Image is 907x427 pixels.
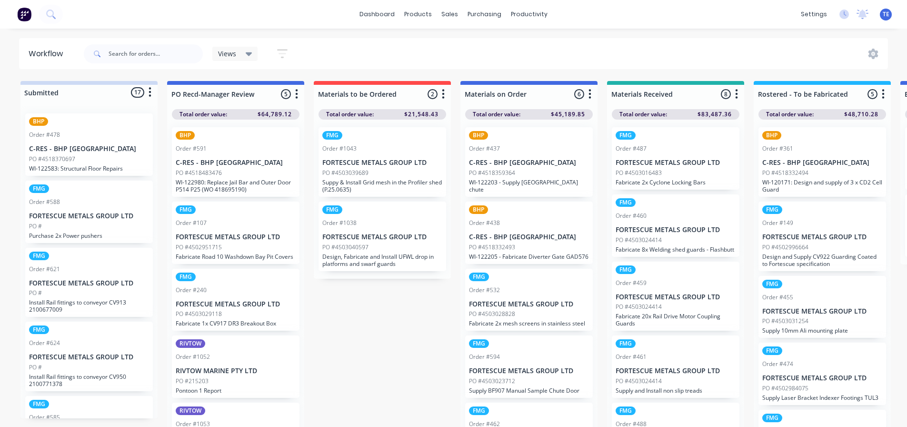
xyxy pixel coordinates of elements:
div: FMG [469,273,489,281]
p: WI-122980: Replace Jail Bar and Outer Door P514 P25 (WO 418695190) [176,179,296,193]
p: FORTESCUE METALS GROUP LTD [469,367,589,375]
p: PO #4503039689 [322,169,369,177]
p: PO #4503031254 [762,317,808,325]
div: FMG [29,252,49,260]
span: $64,789.12 [258,110,292,119]
p: FORTESCUE METALS GROUP LTD [29,212,149,220]
div: BHP [469,205,488,214]
p: PO #215203 [176,377,209,386]
div: Order #585 [29,413,60,422]
div: FMG [29,400,49,408]
div: Order #474 [762,360,793,368]
p: PO #4503024414 [616,236,662,244]
div: Order #588 [29,198,60,206]
div: FMG [176,273,196,281]
p: PO # [29,289,42,297]
p: PO #4503029118 [176,310,222,318]
div: FMGOrder #455FORTESCUE METALS GROUP LTDPO #4503031254Supply 10mm Ali mounting plate [758,276,886,338]
p: FORTESCUE METALS GROUP LTD [29,353,149,361]
p: Supply and Install non slip treads [616,387,736,394]
div: RIVTOW [176,407,205,415]
div: Order #361 [762,144,793,153]
div: Order #532 [469,286,500,295]
div: BHPOrder #437C-RES - BHP [GEOGRAPHIC_DATA]PO #4518359364WI-122203 - Supply [GEOGRAPHIC_DATA] chute [465,127,593,197]
div: Order #591 [176,144,207,153]
div: FMG [616,339,636,348]
span: Total order value: [619,110,667,119]
span: $21,548.43 [404,110,439,119]
p: PO #4503016483 [616,169,662,177]
p: WI-120171: Design and supply of 3 x CD2 Cell Guard [762,179,882,193]
p: PO #4518483476 [176,169,222,177]
p: Design and Supply CV922 Guarding Coated to Fortescue specification [762,253,882,267]
div: FMGOrder #460FORTESCUE METALS GROUP LTDPO #4503024414Fabricate 8x Welding shed guards - Flashbutt [612,194,739,257]
p: PO #4502996664 [762,243,808,252]
div: sales [437,7,463,21]
p: C-RES - BHP [GEOGRAPHIC_DATA] [762,159,882,167]
p: PO #4518359364 [469,169,515,177]
div: Order #437 [469,144,500,153]
p: FORTESCUE METALS GROUP LTD [469,300,589,308]
div: RIVTOWOrder #1052RIVTOW MARINE PTY LTDPO #215203Pontoon 1 Report [172,335,299,398]
p: Supply BF907 Manual Sample Chute Door [469,387,589,394]
span: Total order value: [473,110,520,119]
div: Order #461 [616,353,647,361]
p: PO #4503024414 [616,303,662,311]
p: C-RES - BHP [GEOGRAPHIC_DATA] [469,159,589,167]
div: FMGOrder #474FORTESCUE METALS GROUP LTDPO #4502984075Supply Laser Bracket Indexer Footings TUL3 [758,343,886,405]
p: Supply 10mm Ali mounting plate [762,327,882,334]
div: FMGOrder #107FORTESCUE METALS GROUP LTDPO #4502951715Fabricate Road 10 Washdown Bay Pit Covers [172,202,299,264]
p: PO #4518332493 [469,243,515,252]
p: Purchase 2x Power pushers [29,232,149,239]
div: Order #459 [616,279,647,287]
p: Fabricate 8x Welding shed guards - Flashbutt [616,246,736,253]
input: Search for orders... [109,44,203,63]
span: $48,710.28 [844,110,878,119]
div: Order #438 [469,219,500,227]
p: Fabricate 1x CV917 DR3 Breakout Box [176,320,296,327]
div: purchasing [463,7,506,21]
p: FORTESCUE METALS GROUP LTD [176,300,296,308]
span: $45,189.85 [551,110,585,119]
p: PO # [29,363,42,372]
div: FMG [616,265,636,274]
div: FMGOrder #149FORTESCUE METALS GROUP LTDPO #4502996664Design and Supply CV922 Guarding Coated to F... [758,202,886,271]
span: Total order value: [179,110,227,119]
img: Factory [17,7,31,21]
p: FORTESCUE METALS GROUP LTD [762,233,882,241]
div: Order #240 [176,286,207,295]
p: Fabricate 20x Rail Drive Motor Coupling Guards [616,313,736,327]
div: FMG [762,280,782,288]
p: FORTESCUE METALS GROUP LTD [616,367,736,375]
div: Order #1052 [176,353,210,361]
p: RIVTOW MARINE PTY LTD [176,367,296,375]
div: Workflow [29,48,68,60]
div: FMG [762,414,782,422]
div: FMGOrder #624FORTESCUE METALS GROUP LTDPO #Install Rail fittings to conveyor CV950 2100771378 [25,322,153,391]
div: products [399,7,437,21]
p: FORTESCUE METALS GROUP LTD [616,293,736,301]
div: FMG [29,184,49,193]
div: FMG [616,131,636,140]
div: FMG [176,205,196,214]
div: FMG [762,205,782,214]
span: Total order value: [326,110,374,119]
p: Install Rail fittings to conveyor CV950 2100771378 [29,373,149,387]
p: WI-122205 - Fabricate Diverter Gate GAD576 [469,253,589,260]
div: Order #594 [469,353,500,361]
div: Order #624 [29,339,60,347]
div: FMG [616,407,636,415]
div: BHP [762,131,781,140]
p: WI-122203 - Supply [GEOGRAPHIC_DATA] chute [469,179,589,193]
p: FORTESCUE METALS GROUP LTD [29,279,149,287]
div: BHP [29,117,48,126]
p: Suppy & Install Grid mesh in the Profiler shed (P.25.0635) [322,179,442,193]
p: C-RES - BHP [GEOGRAPHIC_DATA] [29,145,149,153]
p: Design, Fabricate and Install UFWL drop in platforms and swarf guards [322,253,442,267]
p: WI-122583: Structural Floor Repairs [29,165,149,172]
div: FMG [322,131,342,140]
div: FMGOrder #461FORTESCUE METALS GROUP LTDPO #4503024414Supply and Install non slip treads [612,335,739,398]
p: PO # [29,222,42,231]
p: PO #4503028828 [469,310,515,318]
div: FMGOrder #240FORTESCUE METALS GROUP LTDPO #4503029118Fabricate 1x CV917 DR3 Breakout Box [172,269,299,331]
